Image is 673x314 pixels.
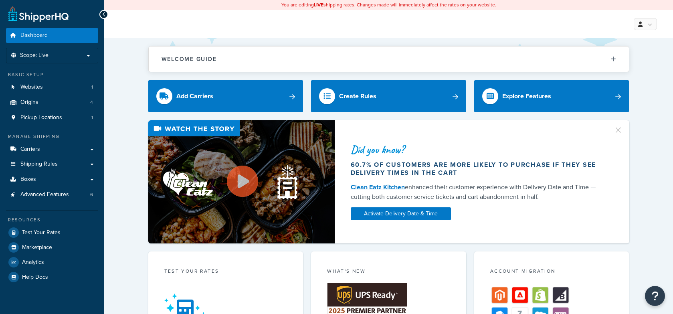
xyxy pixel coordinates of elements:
button: Open Resource Center [645,286,665,306]
span: Scope: Live [20,52,49,59]
span: 1 [91,114,93,121]
a: Help Docs [6,270,98,284]
span: Websites [20,84,43,91]
a: Marketplace [6,240,98,255]
a: Boxes [6,172,98,187]
li: Websites [6,80,98,95]
span: 4 [90,99,93,106]
div: Account Migration [490,267,613,277]
a: Explore Features [474,80,629,112]
a: Websites1 [6,80,98,95]
a: Origins4 [6,95,98,110]
div: Create Rules [339,91,376,102]
div: Test your rates [164,267,287,277]
li: Advanced Features [6,187,98,202]
a: Clean Eatz Kitchen [351,182,405,192]
a: Analytics [6,255,98,269]
button: Welcome Guide [149,47,629,72]
h2: Welcome Guide [162,56,217,62]
a: Advanced Features6 [6,187,98,202]
a: Test Your Rates [6,225,98,240]
div: Did you know? [351,144,604,155]
span: Pickup Locations [20,114,62,121]
div: 60.7% of customers are more likely to purchase if they see delivery times in the cart [351,161,604,177]
span: Boxes [20,176,36,183]
div: enhanced their customer experience with Delivery Date and Time — cutting both customer service ti... [351,182,604,202]
div: Basic Setup [6,71,98,78]
span: Test Your Rates [22,229,61,236]
span: Carriers [20,146,40,153]
span: 1 [91,84,93,91]
a: Create Rules [311,80,466,112]
img: Video thumbnail [148,120,335,243]
div: Explore Features [502,91,551,102]
span: Origins [20,99,38,106]
li: Pickup Locations [6,110,98,125]
span: Dashboard [20,32,48,39]
b: LIVE [314,1,323,8]
span: Advanced Features [20,191,69,198]
span: Help Docs [22,274,48,281]
a: Dashboard [6,28,98,43]
a: Pickup Locations1 [6,110,98,125]
div: What's New [327,267,450,277]
a: Add Carriers [148,80,303,112]
span: Marketplace [22,244,52,251]
li: Origins [6,95,98,110]
div: Resources [6,217,98,223]
span: Analytics [22,259,44,266]
span: 6 [90,191,93,198]
a: Carriers [6,142,98,157]
a: Shipping Rules [6,157,98,172]
a: Activate Delivery Date & Time [351,207,451,220]
span: Shipping Rules [20,161,58,168]
div: Manage Shipping [6,133,98,140]
div: Add Carriers [176,91,213,102]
